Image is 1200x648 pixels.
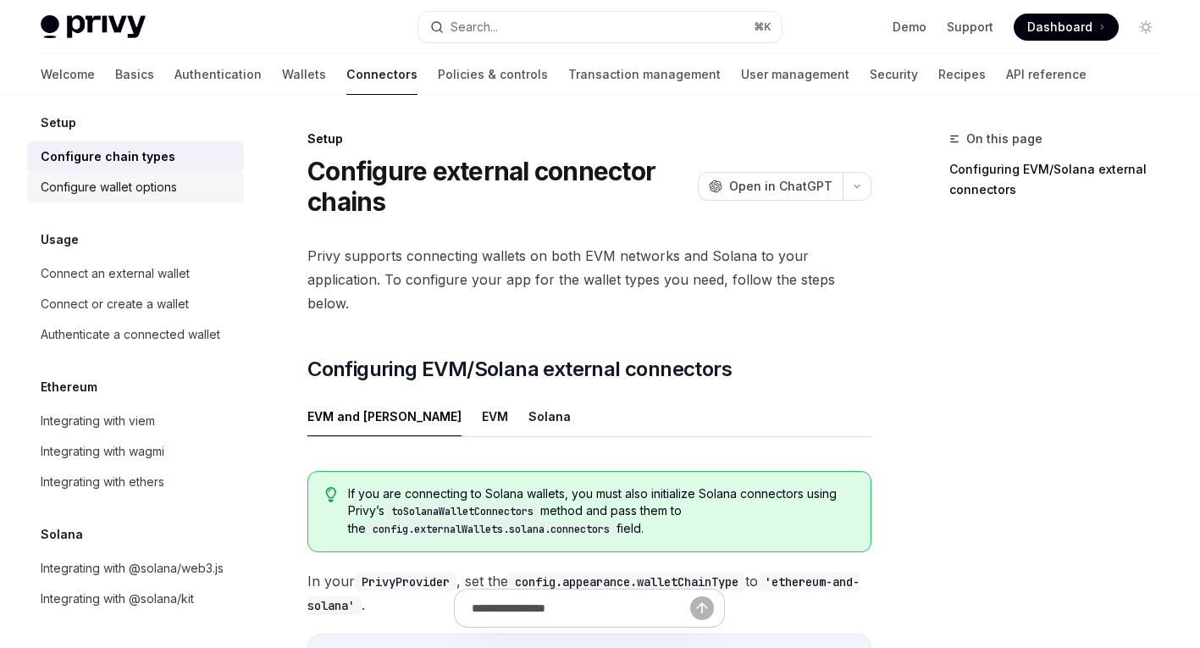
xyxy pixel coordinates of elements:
[307,130,871,147] div: Setup
[41,524,83,545] h5: Solana
[27,141,244,172] a: Configure chain types
[307,569,871,617] span: In your , set the to .
[754,20,771,34] span: ⌘ K
[451,17,498,37] div: Search...
[947,19,993,36] a: Support
[27,172,244,202] a: Configure wallet options
[41,589,194,609] div: Integrating with @solana/kit
[528,396,571,436] button: Solana
[27,319,244,350] a: Authenticate a connected wallet
[27,406,244,436] a: Integrating with viem
[568,54,721,95] a: Transaction management
[27,584,244,614] a: Integrating with @solana/kit
[174,54,262,95] a: Authentication
[438,54,548,95] a: Policies & controls
[348,485,854,538] span: If you are connecting to Solana wallets, you must also initialize Solana connectors using Privy’s...
[41,377,97,397] h5: Ethereum
[966,129,1042,149] span: On this page
[41,411,155,431] div: Integrating with viem
[741,54,849,95] a: User management
[41,54,95,95] a: Welcome
[27,467,244,497] a: Integrating with ethers
[41,113,76,133] h5: Setup
[893,19,926,36] a: Demo
[1014,14,1119,41] a: Dashboard
[346,54,418,95] a: Connectors
[729,178,832,195] span: Open in ChatGPT
[325,487,337,502] svg: Tip
[307,356,732,383] span: Configuring EVM/Solana external connectors
[41,230,79,250] h5: Usage
[41,177,177,197] div: Configure wallet options
[41,441,164,462] div: Integrating with wagmi
[1006,54,1087,95] a: API reference
[366,521,617,538] code: config.externalWallets.solana.connectors
[27,289,244,319] a: Connect or create a wallet
[41,147,175,167] div: Configure chain types
[41,263,190,284] div: Connect an external wallet
[307,396,462,436] button: EVM and [PERSON_NAME]
[41,294,189,314] div: Connect or create a wallet
[27,436,244,467] a: Integrating with wagmi
[698,172,843,201] button: Open in ChatGPT
[355,573,456,591] code: PrivyProvider
[27,553,244,584] a: Integrating with @solana/web3.js
[870,54,918,95] a: Security
[482,396,508,436] button: EVM
[307,244,871,315] span: Privy supports connecting wallets on both EVM networks and Solana to your application. To configu...
[949,156,1173,203] a: Configuring EVM/Solana external connectors
[41,558,224,579] div: Integrating with @solana/web3.js
[115,54,154,95] a: Basics
[41,472,164,492] div: Integrating with ethers
[307,156,691,217] h1: Configure external connector chains
[1132,14,1159,41] button: Toggle dark mode
[1027,19,1092,36] span: Dashboard
[41,15,146,39] img: light logo
[938,54,986,95] a: Recipes
[418,12,782,42] button: Search...⌘K
[690,596,714,620] button: Send message
[27,258,244,289] a: Connect an external wallet
[282,54,326,95] a: Wallets
[41,324,220,345] div: Authenticate a connected wallet
[508,573,745,591] code: config.appearance.walletChainType
[384,503,540,520] code: toSolanaWalletConnectors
